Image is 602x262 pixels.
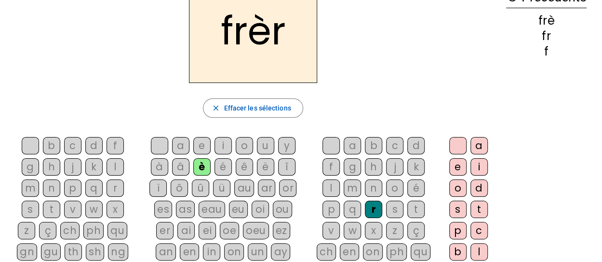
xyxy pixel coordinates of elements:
div: z [18,222,35,239]
div: i [470,158,488,176]
div: frè [506,15,587,27]
div: ai [177,222,195,239]
div: or [279,179,296,197]
div: es [154,201,172,218]
div: i [214,137,232,154]
div: g [344,158,361,176]
div: d [470,179,488,197]
div: er [156,222,174,239]
div: a [172,137,189,154]
div: w [85,201,103,218]
div: d [407,137,425,154]
div: p [322,201,340,218]
div: é [214,158,232,176]
div: s [449,201,467,218]
div: h [365,158,382,176]
div: o [449,179,467,197]
div: l [470,243,488,261]
div: qu [107,222,127,239]
div: sh [86,243,104,261]
div: ph [387,243,407,261]
div: ch [317,243,336,261]
div: ü [213,179,230,197]
div: q [344,201,361,218]
div: oi [252,201,269,218]
div: fr [506,30,587,42]
div: ô [171,179,188,197]
div: è [193,158,211,176]
div: e [449,158,467,176]
div: eu [229,201,248,218]
div: n [365,179,382,197]
div: j [386,158,403,176]
div: ei [199,222,216,239]
div: gn [17,243,37,261]
div: l [322,179,340,197]
div: in [203,243,220,261]
div: en [180,243,199,261]
div: j [64,158,81,176]
div: o [236,137,253,154]
div: k [85,158,103,176]
div: a [344,137,361,154]
div: t [470,201,488,218]
div: û [192,179,209,197]
div: qu [411,243,430,261]
div: oe [220,222,239,239]
div: m [22,179,39,197]
div: an [156,243,176,261]
div: th [65,243,82,261]
div: ou [273,201,292,218]
div: à [151,158,168,176]
div: c [386,137,403,154]
div: s [386,201,403,218]
div: é [407,179,425,197]
div: ë [257,158,274,176]
div: b [365,137,382,154]
div: as [176,201,195,218]
div: l [107,158,124,176]
div: t [407,201,425,218]
div: ay [271,243,290,261]
div: f [506,46,587,57]
div: r [365,201,382,218]
div: ch [60,222,80,239]
div: u [257,137,274,154]
div: ng [108,243,128,261]
div: on [224,243,244,261]
div: en [340,243,359,261]
span: Effacer les sélections [224,102,291,114]
div: q [85,179,103,197]
div: w [344,222,361,239]
div: ï [149,179,167,197]
div: oeu [243,222,269,239]
div: d [85,137,103,154]
div: y [278,137,295,154]
div: ç [407,222,425,239]
div: gu [41,243,61,261]
div: un [248,243,267,261]
div: p [449,222,467,239]
div: c [470,222,488,239]
div: k [407,158,425,176]
div: o [386,179,403,197]
div: z [386,222,403,239]
div: e [193,137,211,154]
div: î [278,158,295,176]
div: b [43,137,60,154]
mat-icon: close [211,104,220,112]
div: x [365,222,382,239]
div: h [43,158,60,176]
div: eau [199,201,225,218]
button: Effacer les sélections [203,98,303,118]
div: t [43,201,60,218]
div: c [64,137,81,154]
div: f [107,137,124,154]
div: v [322,222,340,239]
div: ph [83,222,104,239]
div: f [322,158,340,176]
div: r [107,179,124,197]
div: p [64,179,81,197]
div: v [64,201,81,218]
div: b [449,243,467,261]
